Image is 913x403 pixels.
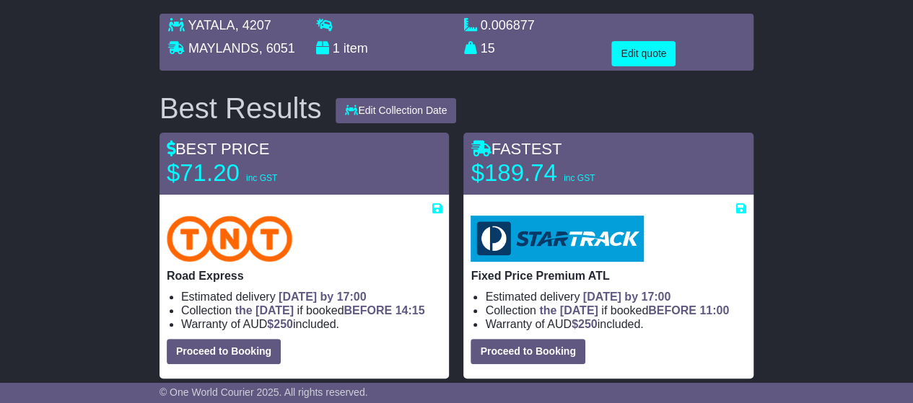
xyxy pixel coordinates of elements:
span: FASTEST [471,140,562,158]
span: the [DATE] [235,304,294,316]
span: © One World Courier 2025. All rights reserved. [160,386,368,398]
span: $ [267,318,293,330]
span: MAYLANDS [188,41,259,56]
span: 14:15 [396,304,425,316]
span: inc GST [246,173,277,183]
span: YATALA [188,18,235,32]
span: 15 [481,41,495,56]
span: 1 [333,41,340,56]
span: [DATE] by 17:00 [583,291,671,303]
button: Edit Collection Date [336,98,456,123]
div: Best Results [152,92,329,124]
li: Collection [485,304,746,317]
span: [DATE] by 17:00 [279,291,367,303]
span: item [344,41,368,56]
button: Proceed to Booking [167,339,281,364]
span: the [DATE] [539,304,598,316]
img: TNT Domestic: Road Express [167,216,292,262]
li: Collection [181,304,442,317]
span: BEFORE [344,304,392,316]
span: BEST PRICE [167,140,269,158]
img: StarTrack: Fixed Price Premium ATL [471,216,643,262]
span: 0.006877 [481,18,535,32]
p: Fixed Price Premium ATL [471,269,746,283]
span: if booked [539,304,729,316]
span: , 4207 [235,18,271,32]
span: $ [572,318,598,330]
span: BEFORE [648,304,696,316]
span: 250 [578,318,598,330]
span: if booked [235,304,425,316]
p: $189.74 [471,159,651,187]
span: , 6051 [259,41,295,56]
span: 11:00 [699,304,729,316]
span: inc GST [564,173,595,183]
li: Warranty of AUD included. [181,317,442,331]
p: Road Express [167,269,442,283]
li: Estimated delivery [485,290,746,304]
p: $71.20 [167,159,347,187]
li: Estimated delivery [181,290,442,304]
span: 250 [274,318,293,330]
button: Proceed to Booking [471,339,585,364]
li: Warranty of AUD included. [485,317,746,331]
button: Edit quote [611,41,676,66]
